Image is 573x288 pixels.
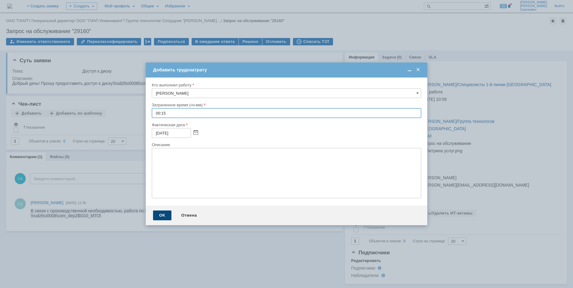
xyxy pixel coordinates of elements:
div: Фактическая дата [152,123,420,127]
div: Добавить трудозатрату [153,67,421,73]
span: Закрыть [415,67,421,73]
div: Затраченное время (чч:мм) [152,103,420,107]
div: Кто выполнил работу [152,83,420,87]
div: Описание [152,143,420,147]
span: Свернуть (Ctrl + M) [406,67,413,73]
